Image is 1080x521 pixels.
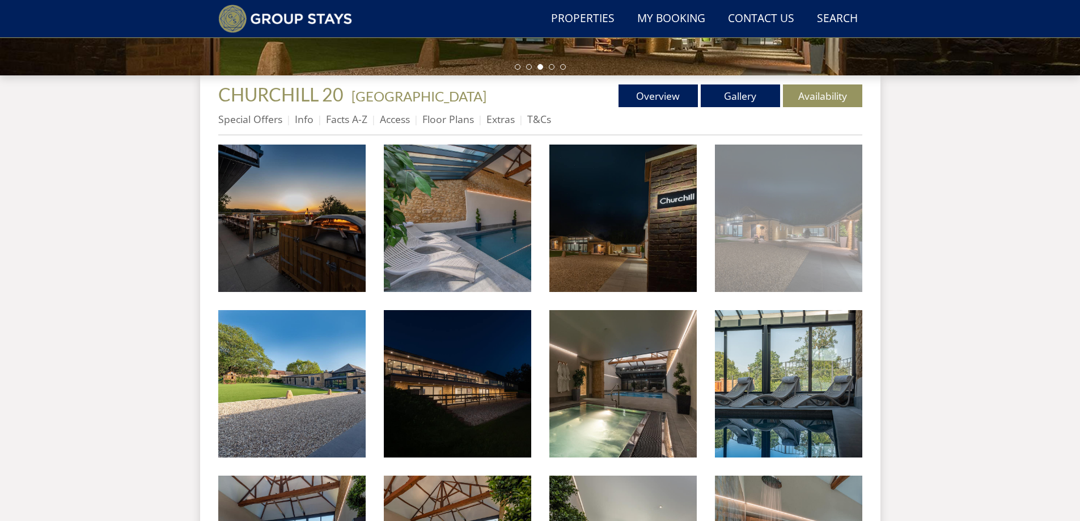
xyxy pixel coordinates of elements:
a: Availability [783,84,862,107]
a: Properties [547,6,619,32]
img: Churchill 20 - Holiday house with a private pool for large groups [715,145,862,292]
img: Churchill 20 - Luxury large holiday house in Somerset [549,145,697,292]
a: Special Offers [218,112,282,126]
span: CHURCHILL 20 [218,83,344,105]
img: Churchill 20 - Holiday house for 20 in Somerset [384,310,531,458]
a: Info [295,112,314,126]
a: Contact Us [723,6,799,32]
img: Churchill 20 - Holiday house for large groups with private pool [384,145,531,292]
img: Churchill 20 - Large holiday house with a private pool [715,310,862,458]
a: [GEOGRAPHIC_DATA] [351,88,486,104]
a: Access [380,112,410,126]
img: Churchill 20 - Group accommodation in Somerset [218,310,366,458]
a: T&Cs [527,112,551,126]
a: Search [812,6,862,32]
a: CHURCHILL 20 [218,83,347,105]
img: Churchill 20 - The spa hall; all yours for the whole of your stay [549,310,697,458]
img: Churchill 20 - Spend balmy evenings out on balcony as the sun sets over the Somerset countryside [218,145,366,292]
img: Group Stays [218,5,353,33]
a: Extras [486,112,515,126]
a: Facts A-Z [326,112,367,126]
a: My Booking [633,6,710,32]
a: Overview [619,84,698,107]
span: - [347,88,486,104]
a: Gallery [701,84,780,107]
a: Floor Plans [422,112,474,126]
